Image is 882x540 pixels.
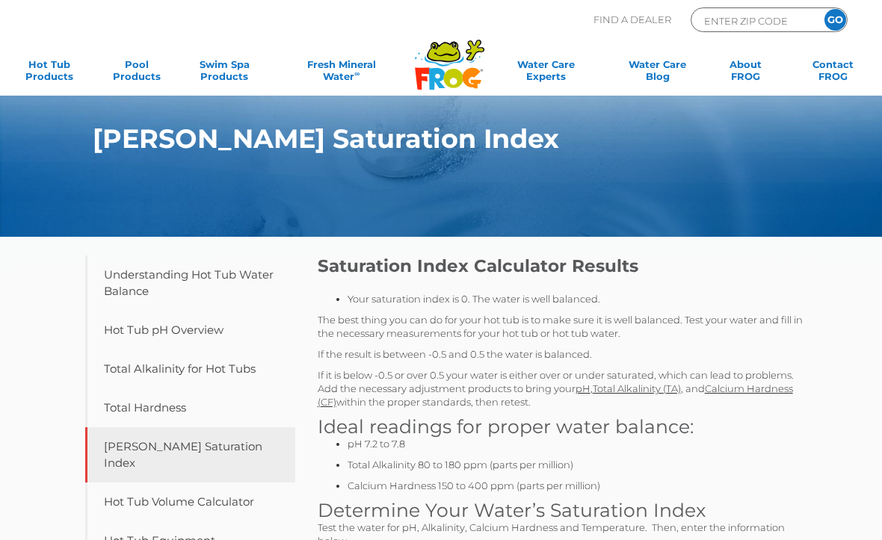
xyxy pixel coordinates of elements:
p: If the result is between -0.5 and 0.5 the water is balanced. [318,347,812,361]
a: Hot Tub pH Overview [85,311,295,350]
a: Fresh MineralWater∞ [278,58,405,88]
a: Water CareExperts [488,58,604,88]
input: Zip Code Form [703,12,804,29]
a: Total Hardness [85,388,295,427]
li: Your saturation index is 0. The water is well balanced. [348,292,812,305]
h2: Saturation Index Calculator Results [318,255,812,276]
h3: Ideal readings for proper water balance: [318,416,812,437]
a: Swim SpaProducts [191,58,259,88]
a: pH [576,382,590,394]
input: GO [824,9,846,31]
p: The best thing you can do for your hot tub is to make sure it is well balanced. Test your water a... [318,313,812,340]
a: Total Alkalinity (TA) [593,382,681,394]
a: [PERSON_NAME] Saturation Index [85,427,295,482]
p: Find A Dealer [593,7,671,32]
h3: Determine Your Water’s Saturation Index [318,500,812,521]
sup: ∞ [354,69,360,78]
p: If it is below -0.5 or over 0.5 your water is either over or under saturated, which can lead to p... [318,368,812,409]
a: ContactFROG [799,58,867,88]
li: Calcium Hardness 150 to 400 ppm (parts per million) [348,479,812,492]
a: Hot TubProducts [15,58,83,88]
a: Understanding Hot Tub Water Balance [85,255,295,311]
a: Hot Tub Volume Calculator [85,482,295,521]
a: Water CareBlog [623,58,691,88]
a: AboutFROG [712,58,780,88]
li: pH 7.2 to 7.8 [348,437,812,450]
a: PoolProducts [102,58,170,88]
li: Total Alkalinity 80 to 180 ppm (parts per million) [348,458,812,471]
a: Total Alkalinity for Hot Tubs [85,350,295,388]
h1: [PERSON_NAME] Saturation Index [93,124,738,154]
